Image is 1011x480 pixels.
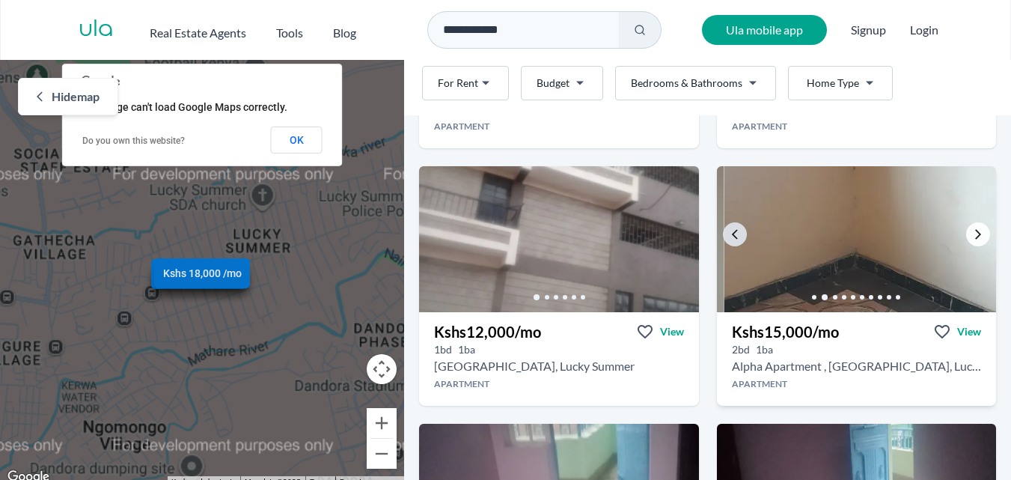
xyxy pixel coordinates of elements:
[333,24,356,42] h2: Blog
[851,15,886,45] span: Signup
[82,136,185,146] a: Do you own this website?
[660,324,684,339] span: View
[419,121,698,133] h4: Apartment
[367,408,397,438] button: Zoom in
[434,321,541,342] h3: Kshs 12,000 /mo
[521,66,603,100] button: Budget
[732,357,981,375] h2: 2 bedroom Apartment for rent in Lucky Summer - Kshs 15,000/mo -JJ Apartment, Nairobi, Kenya, Nair...
[434,342,452,357] h5: 1 bedrooms
[271,127,323,154] button: OK
[438,76,478,91] span: For Rent
[732,342,750,357] h5: 2 bedrooms
[422,66,509,100] button: For Rent
[367,354,397,384] button: Map camera controls
[150,18,246,42] button: Real Estate Agents
[150,24,246,42] h2: Real Estate Agents
[434,357,635,375] h2: 1 bedroom Apartment for rent in Lucky Summer - Kshs 12,000/mo -Lucky mart supermarket, Nairobi, K...
[724,166,1003,312] img: 2 bedroom Apartment for rent - Kshs 15,000/mo - in Lucky Summer next to JJ Apartment, Nairobi, Ke...
[276,24,303,42] h2: Tools
[333,18,356,42] a: Blog
[957,324,981,339] span: View
[82,101,287,113] span: This page can't load Google Maps correctly.
[717,121,996,133] h4: Apartment
[79,16,114,43] a: ula
[52,88,100,106] span: Hide map
[367,439,397,469] button: Zoom out
[150,18,386,42] nav: Main
[807,76,859,91] span: Home Type
[723,222,747,246] a: Go to the previous property image
[732,321,839,342] h3: Kshs 15,000 /mo
[788,66,893,100] button: Home Type
[163,266,242,281] span: Kshs 18,000 /mo
[631,76,742,91] span: Bedrooms & Bathrooms
[151,259,247,289] a: Kshs 12,000 /mo
[419,166,698,312] img: 1 bedroom Apartment for rent - Kshs 12,000/mo - in Lucky Summer opposite Lucky mart supermarket, ...
[910,21,938,39] button: Login
[615,66,776,100] button: Bedrooms & Bathrooms
[419,378,698,390] h4: Apartment
[419,312,698,406] a: Kshs12,000/moViewView property in detail1bd 1ba [GEOGRAPHIC_DATA], Lucky SummerApartment
[154,258,250,288] a: Kshs 18,000 /mo
[276,18,303,42] button: Tools
[702,15,827,45] a: Ula mobile app
[537,76,569,91] span: Budget
[717,312,996,406] a: Kshs15,000/moViewView property in detail2bd 1ba Alpha Apartment , [GEOGRAPHIC_DATA], Lucky Summer...
[458,342,475,357] h5: 1 bathrooms
[966,222,990,246] a: Go to the next property image
[756,342,773,357] h5: 1 bathrooms
[717,378,996,390] h4: Apartment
